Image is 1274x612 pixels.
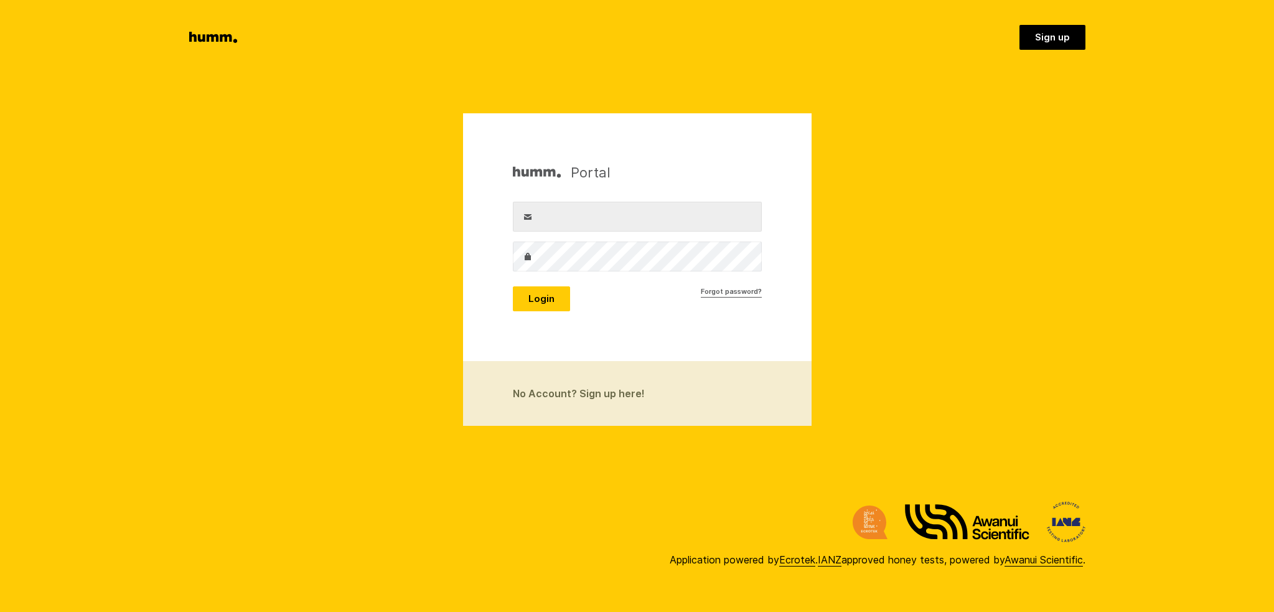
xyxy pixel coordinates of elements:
[670,552,1085,567] div: Application powered by . approved honey tests, powered by .
[463,361,812,426] a: No Account? Sign up here!
[818,553,841,567] a: IANZ
[853,506,888,539] img: Ecrotek
[779,553,815,567] a: Ecrotek
[513,163,611,182] h1: Portal
[513,163,561,182] img: Humm
[1005,553,1083,567] a: Awanui Scientific
[1047,502,1085,542] img: International Accreditation New Zealand
[701,286,762,298] a: Forgot password?
[905,504,1029,540] img: Awanui Scientific
[513,286,570,311] button: Login
[1019,25,1085,50] a: Sign up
